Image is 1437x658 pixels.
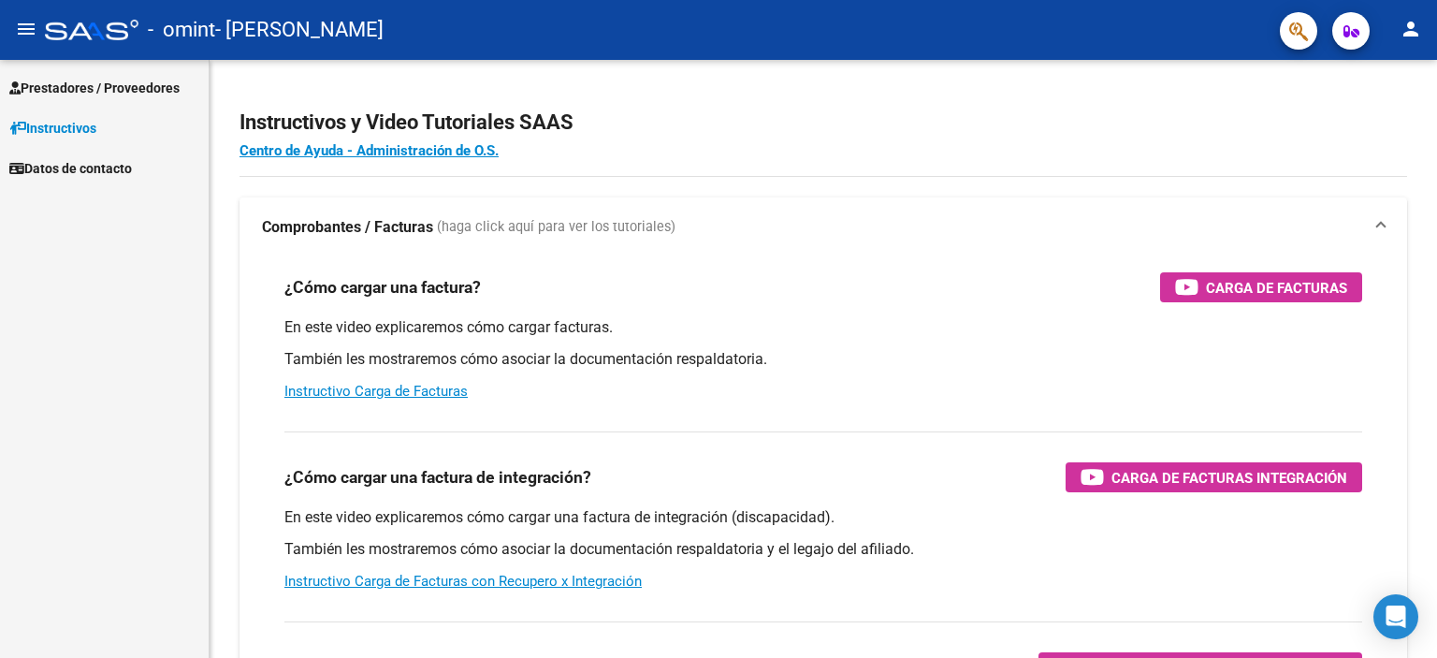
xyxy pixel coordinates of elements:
[1373,594,1418,639] div: Open Intercom Messenger
[1400,18,1422,40] mat-icon: person
[9,118,96,139] span: Instructivos
[148,9,215,51] span: - omint
[1111,466,1347,490] span: Carga de Facturas Integración
[1160,272,1362,302] button: Carga de Facturas
[284,573,642,590] a: Instructivo Carga de Facturas con Recupero x Integración
[284,349,1362,370] p: También les mostraremos cómo asociar la documentación respaldatoria.
[15,18,37,40] mat-icon: menu
[284,464,591,490] h3: ¿Cómo cargar una factura de integración?
[239,142,499,159] a: Centro de Ayuda - Administración de O.S.
[284,317,1362,338] p: En este video explicaremos cómo cargar facturas.
[9,158,132,179] span: Datos de contacto
[262,217,433,238] strong: Comprobantes / Facturas
[239,197,1407,257] mat-expansion-panel-header: Comprobantes / Facturas (haga click aquí para ver los tutoriales)
[1206,276,1347,300] span: Carga de Facturas
[284,274,481,300] h3: ¿Cómo cargar una factura?
[284,383,468,400] a: Instructivo Carga de Facturas
[239,105,1407,140] h2: Instructivos y Video Tutoriales SAAS
[284,539,1362,560] p: También les mostraremos cómo asociar la documentación respaldatoria y el legajo del afiliado.
[284,507,1362,528] p: En este video explicaremos cómo cargar una factura de integración (discapacidad).
[1066,462,1362,492] button: Carga de Facturas Integración
[437,217,675,238] span: (haga click aquí para ver los tutoriales)
[215,9,384,51] span: - [PERSON_NAME]
[9,78,180,98] span: Prestadores / Proveedores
